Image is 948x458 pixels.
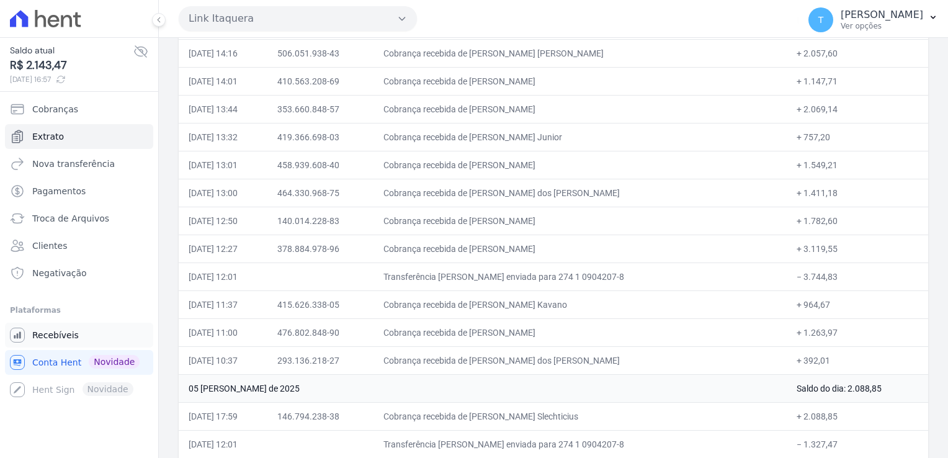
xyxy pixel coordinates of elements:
[32,103,78,115] span: Cobranças
[373,235,787,263] td: Cobrança recebida de [PERSON_NAME]
[267,179,373,207] td: 464.330.968-75
[32,267,87,279] span: Negativação
[179,39,267,67] td: [DATE] 14:16
[179,318,267,346] td: [DATE] 11:00
[267,95,373,123] td: 353.660.848-57
[179,123,267,151] td: [DATE] 13:32
[267,123,373,151] td: 419.366.698-03
[787,39,928,67] td: + 2.057,60
[32,240,67,252] span: Clientes
[10,74,133,85] span: [DATE] 16:57
[787,263,928,290] td: − 3.744,83
[373,318,787,346] td: Cobrança recebida de [PERSON_NAME]
[5,350,153,375] a: Conta Hent Novidade
[373,207,787,235] td: Cobrança recebida de [PERSON_NAME]
[5,323,153,348] a: Recebíveis
[787,67,928,95] td: + 1.147,71
[267,235,373,263] td: 378.884.978-96
[267,67,373,95] td: 410.563.208-69
[179,6,417,31] button: Link Itaquera
[5,124,153,149] a: Extrato
[32,158,115,170] span: Nova transferência
[5,261,153,285] a: Negativação
[787,123,928,151] td: + 757,20
[179,290,267,318] td: [DATE] 11:37
[267,346,373,374] td: 293.136.218-27
[32,185,86,197] span: Pagamentos
[787,374,928,402] td: Saldo do dia: 2.088,85
[179,263,267,290] td: [DATE] 12:01
[267,151,373,179] td: 458.939.608-40
[787,151,928,179] td: + 1.549,21
[267,318,373,346] td: 476.802.848-90
[267,290,373,318] td: 415.626.338-05
[787,430,928,458] td: − 1.327,47
[5,206,153,231] a: Troca de Arquivos
[5,179,153,204] a: Pagamentos
[787,290,928,318] td: + 964,67
[179,346,267,374] td: [DATE] 10:37
[267,402,373,430] td: 146.794.238-38
[373,39,787,67] td: Cobrança recebida de [PERSON_NAME] [PERSON_NAME]
[373,179,787,207] td: Cobrança recebida de [PERSON_NAME] dos [PERSON_NAME]
[179,179,267,207] td: [DATE] 13:00
[179,235,267,263] td: [DATE] 12:27
[179,207,267,235] td: [DATE] 12:50
[89,355,140,369] span: Novidade
[787,402,928,430] td: + 2.088,85
[373,290,787,318] td: Cobrança recebida de [PERSON_NAME] Kavano
[32,130,64,143] span: Extrato
[179,151,267,179] td: [DATE] 13:01
[787,346,928,374] td: + 392,01
[373,430,787,458] td: Transferência [PERSON_NAME] enviada para 274 1 0904207-8
[373,402,787,430] td: Cobrança recebida de [PERSON_NAME] Slechticius
[267,207,373,235] td: 140.014.228-83
[373,123,787,151] td: Cobrança recebida de [PERSON_NAME] Junior
[841,9,923,21] p: [PERSON_NAME]
[10,303,148,318] div: Plataformas
[841,21,923,31] p: Ver opções
[787,318,928,346] td: + 1.263,97
[179,67,267,95] td: [DATE] 14:01
[5,151,153,176] a: Nova transferência
[818,16,824,24] span: T
[10,57,133,74] span: R$ 2.143,47
[32,356,81,369] span: Conta Hent
[32,212,109,225] span: Troca de Arquivos
[5,97,153,122] a: Cobranças
[787,207,928,235] td: + 1.782,60
[787,95,928,123] td: + 2.069,14
[373,346,787,374] td: Cobrança recebida de [PERSON_NAME] dos [PERSON_NAME]
[179,430,267,458] td: [DATE] 12:01
[32,329,79,341] span: Recebíveis
[373,151,787,179] td: Cobrança recebida de [PERSON_NAME]
[267,39,373,67] td: 506.051.938-43
[373,263,787,290] td: Transferência [PERSON_NAME] enviada para 274 1 0904207-8
[373,95,787,123] td: Cobrança recebida de [PERSON_NAME]
[5,233,153,258] a: Clientes
[787,235,928,263] td: + 3.119,55
[787,179,928,207] td: + 1.411,18
[179,374,787,402] td: 05 [PERSON_NAME] de 2025
[10,97,148,402] nav: Sidebar
[179,95,267,123] td: [DATE] 13:44
[373,67,787,95] td: Cobrança recebida de [PERSON_NAME]
[179,402,267,430] td: [DATE] 17:59
[798,2,948,37] button: T [PERSON_NAME] Ver opções
[10,44,133,57] span: Saldo atual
